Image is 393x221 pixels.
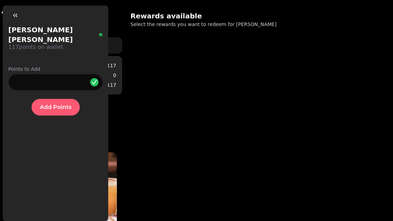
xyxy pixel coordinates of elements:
[107,62,116,69] p: 117
[8,25,97,44] p: [PERSON_NAME] [PERSON_NAME]
[8,43,103,51] p: 117 points on wallet
[236,22,276,27] span: [PERSON_NAME]
[113,72,116,79] p: 0
[130,11,264,21] h2: Rewards available
[130,21,308,28] p: Select the rewards you want to redeem for
[107,82,116,88] p: 117
[40,104,71,110] span: Add Points
[8,66,103,73] label: Points to Add
[32,99,80,116] button: Add Points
